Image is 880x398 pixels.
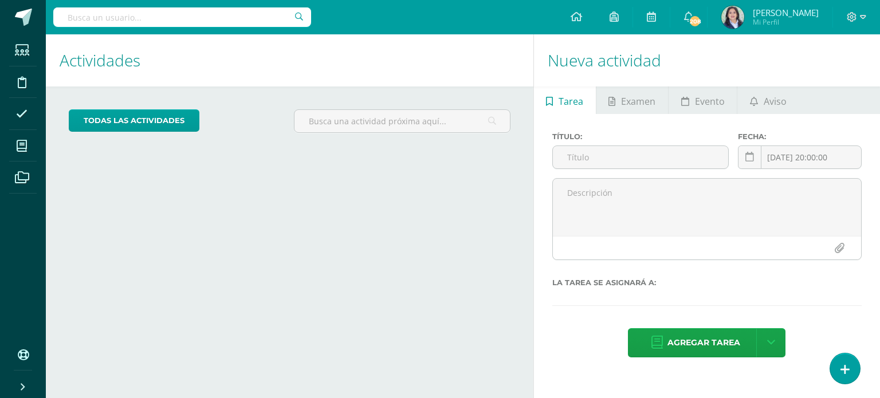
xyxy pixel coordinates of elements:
[695,88,725,115] span: Evento
[667,329,740,357] span: Agregar tarea
[621,88,655,115] span: Examen
[294,110,509,132] input: Busca una actividad próxima aquí...
[534,86,596,114] a: Tarea
[60,34,520,86] h1: Actividades
[689,15,701,27] span: 208
[69,109,199,132] a: todas las Actividades
[721,6,744,29] img: 76910bec831e7b1d48aa6c002559430a.png
[553,146,729,168] input: Título
[738,132,862,141] label: Fecha:
[764,88,787,115] span: Aviso
[753,7,819,18] span: [PERSON_NAME]
[552,278,862,287] label: La tarea se asignará a:
[753,17,819,27] span: Mi Perfil
[53,7,311,27] input: Busca un usuario...
[737,86,799,114] a: Aviso
[596,86,668,114] a: Examen
[559,88,583,115] span: Tarea
[738,146,861,168] input: Fecha de entrega
[548,34,866,86] h1: Nueva actividad
[552,132,729,141] label: Título:
[669,86,737,114] a: Evento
